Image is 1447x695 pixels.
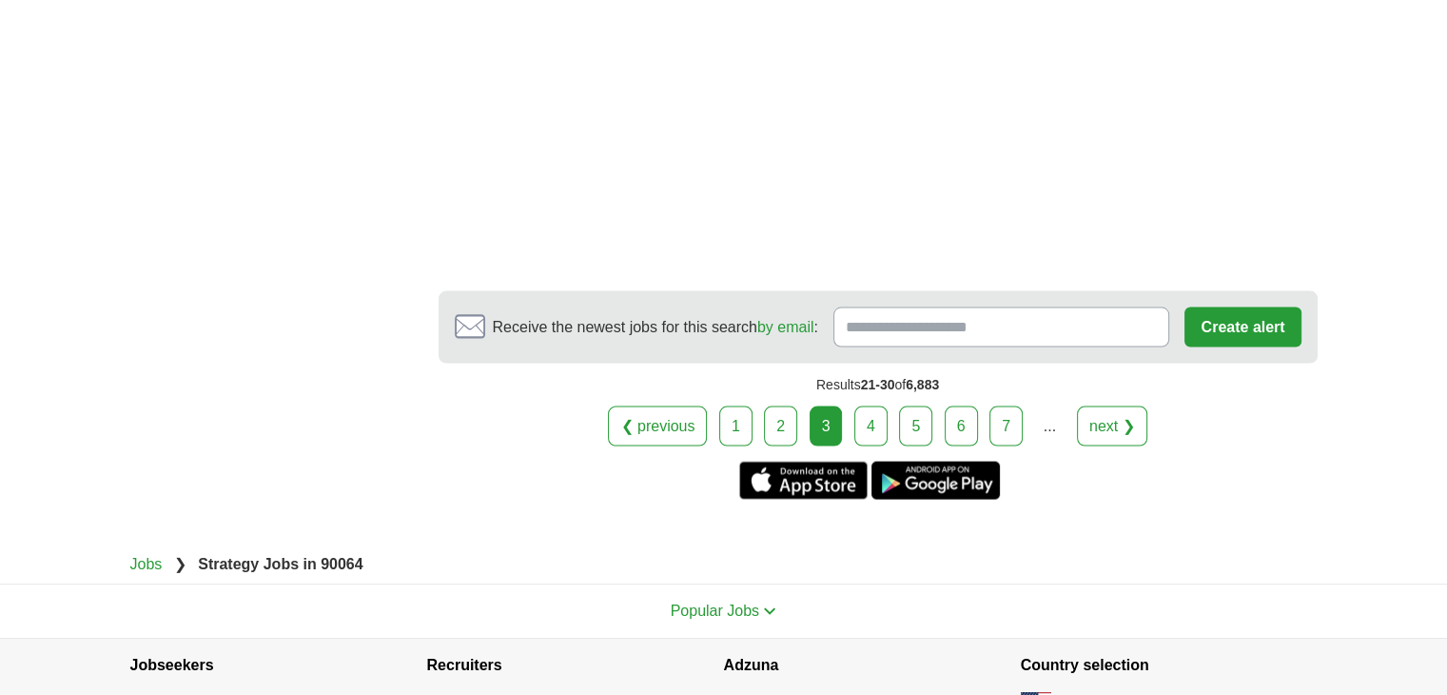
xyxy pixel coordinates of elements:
[854,407,888,447] a: 4
[764,407,797,447] a: 2
[861,377,895,392] span: 21-30
[671,603,759,619] span: Popular Jobs
[810,407,843,447] div: 3
[130,556,163,572] a: Jobs
[945,407,978,447] a: 6
[493,316,818,339] span: Receive the newest jobs for this search :
[439,364,1318,407] div: Results of
[739,462,868,500] a: Get the iPhone app
[198,556,362,572] strong: Strategy Jobs in 90064
[989,407,1023,447] a: 7
[1184,308,1300,347] button: Create alert
[906,377,939,392] span: 6,883
[763,607,776,616] img: toggle icon
[608,407,707,447] a: ❮ previous
[757,319,814,335] a: by email
[719,407,753,447] a: 1
[899,407,932,447] a: 5
[174,556,186,572] span: ❯
[871,462,1000,500] a: Get the Android app
[1077,407,1147,447] a: next ❯
[1030,407,1068,446] div: ...
[1021,639,1318,692] h4: Country selection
